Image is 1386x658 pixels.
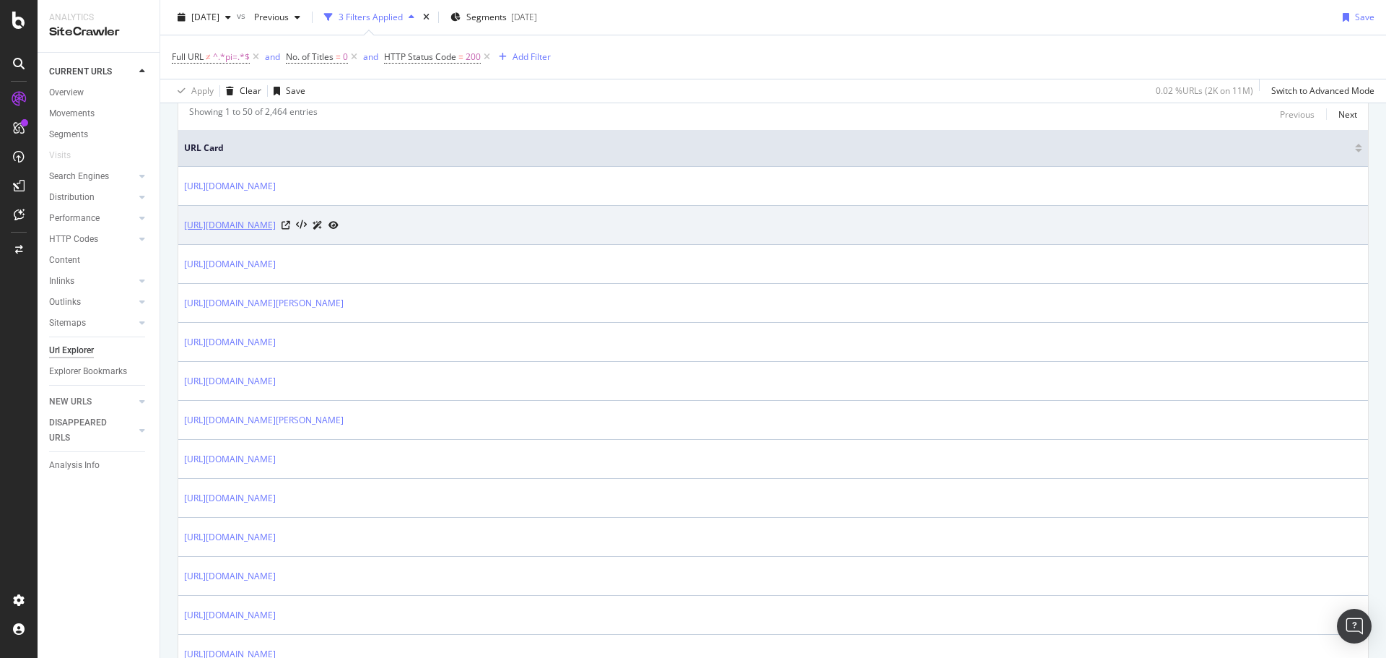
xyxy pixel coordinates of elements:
a: Url Explorer [49,343,149,358]
a: URL Inspection [328,217,339,233]
a: [URL][DOMAIN_NAME] [184,257,276,272]
button: Save [268,79,305,103]
div: [DATE] [511,11,537,23]
button: Switch to Advanced Mode [1265,79,1374,103]
a: [URL][DOMAIN_NAME] [184,335,276,350]
div: times [420,10,432,25]
div: HTTP Codes [49,232,98,247]
a: Overview [49,85,149,100]
a: [URL][DOMAIN_NAME] [184,179,276,194]
div: Showing 1 to 50 of 2,464 entries [189,105,318,123]
div: Analysis Info [49,458,100,473]
button: Segments[DATE] [445,6,543,29]
div: Previous [1280,108,1315,121]
a: [URL][DOMAIN_NAME] [184,569,276,584]
div: Overview [49,85,84,100]
div: Sitemaps [49,316,86,331]
button: and [265,50,280,64]
a: Inlinks [49,274,135,289]
div: Add Filter [513,51,551,63]
button: and [363,50,378,64]
div: Open Intercom Messenger [1337,609,1372,644]
div: and [363,51,378,63]
button: 3 Filters Applied [318,6,420,29]
div: Save [1355,11,1374,23]
button: Previous [248,6,306,29]
a: [URL][DOMAIN_NAME] [184,218,276,233]
span: Full URL [172,51,204,63]
a: HTTP Codes [49,232,135,247]
a: Movements [49,106,149,121]
a: Visit Online Page [282,221,290,230]
a: Analysis Info [49,458,149,473]
span: ≠ [206,51,211,63]
span: Segments [466,11,507,23]
span: URL Card [184,142,1351,155]
a: AI Url Details [313,217,323,233]
span: 200 [466,47,481,67]
a: CURRENT URLS [49,64,135,79]
a: Segments [49,127,149,142]
div: Save [286,85,305,97]
div: CURRENT URLS [49,64,112,79]
a: [URL][DOMAIN_NAME] [184,452,276,467]
div: SiteCrawler [49,24,148,40]
a: Performance [49,211,135,226]
a: [URL][DOMAIN_NAME] [184,608,276,623]
span: = [458,51,463,63]
a: Explorer Bookmarks [49,364,149,379]
a: Outlinks [49,295,135,310]
a: Content [49,253,149,268]
a: Visits [49,148,85,163]
div: Clear [240,85,261,97]
div: Content [49,253,80,268]
a: [URL][DOMAIN_NAME] [184,491,276,506]
button: [DATE] [172,6,237,29]
a: [URL][DOMAIN_NAME] [184,374,276,389]
button: Previous [1280,105,1315,123]
a: [URL][DOMAIN_NAME] [184,530,276,545]
a: [URL][DOMAIN_NAME][PERSON_NAME] [184,296,344,311]
div: 3 Filters Applied [339,11,403,23]
a: Sitemaps [49,316,135,331]
div: Apply [191,85,214,97]
button: Save [1337,6,1374,29]
div: Switch to Advanced Mode [1271,85,1374,97]
a: [URL][DOMAIN_NAME][PERSON_NAME] [184,413,344,428]
div: NEW URLS [49,394,92,410]
span: 0 [343,47,348,67]
button: Next [1338,105,1357,123]
button: Clear [220,79,261,103]
div: Visits [49,148,71,163]
div: Performance [49,211,100,226]
button: Add Filter [493,48,551,66]
a: Search Engines [49,169,135,184]
div: 0.02 % URLs ( 2K on 11M ) [1156,85,1253,97]
div: Inlinks [49,274,74,289]
div: Next [1338,108,1357,121]
button: View HTML Source [296,220,307,230]
button: Apply [172,79,214,103]
div: Url Explorer [49,343,94,358]
span: vs [237,9,248,22]
span: HTTP Status Code [384,51,456,63]
span: No. of Titles [286,51,334,63]
div: Explorer Bookmarks [49,364,127,379]
div: and [265,51,280,63]
div: Segments [49,127,88,142]
div: DISAPPEARED URLS [49,415,122,446]
div: Outlinks [49,295,81,310]
div: Movements [49,106,95,121]
span: Previous [248,11,289,23]
a: NEW URLS [49,394,135,410]
div: Distribution [49,190,95,205]
div: Analytics [49,12,148,24]
span: = [336,51,341,63]
a: DISAPPEARED URLS [49,415,135,446]
a: Distribution [49,190,135,205]
span: 2025 Sep. 10th [191,11,219,23]
div: Search Engines [49,169,109,184]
